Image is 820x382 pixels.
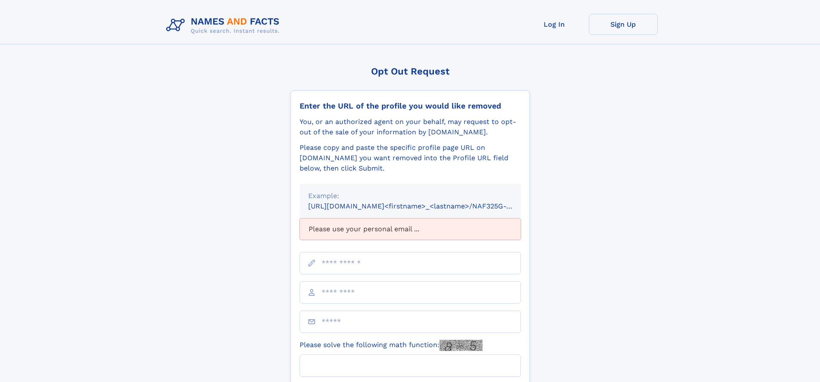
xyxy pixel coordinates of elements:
a: Sign Up [589,14,658,35]
div: Opt Out Request [291,66,530,77]
label: Please solve the following math function: [300,340,483,351]
div: You, or an authorized agent on your behalf, may request to opt-out of the sale of your informatio... [300,117,521,137]
div: Please use your personal email ... [300,218,521,240]
div: Example: [308,191,512,201]
img: Logo Names and Facts [163,14,287,37]
div: Please copy and paste the specific profile page URL on [DOMAIN_NAME] you want removed into the Pr... [300,143,521,174]
div: Enter the URL of the profile you would like removed [300,101,521,111]
small: [URL][DOMAIN_NAME]<firstname>_<lastname>/NAF325G-xxxxxxxx [308,202,537,210]
a: Log In [520,14,589,35]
